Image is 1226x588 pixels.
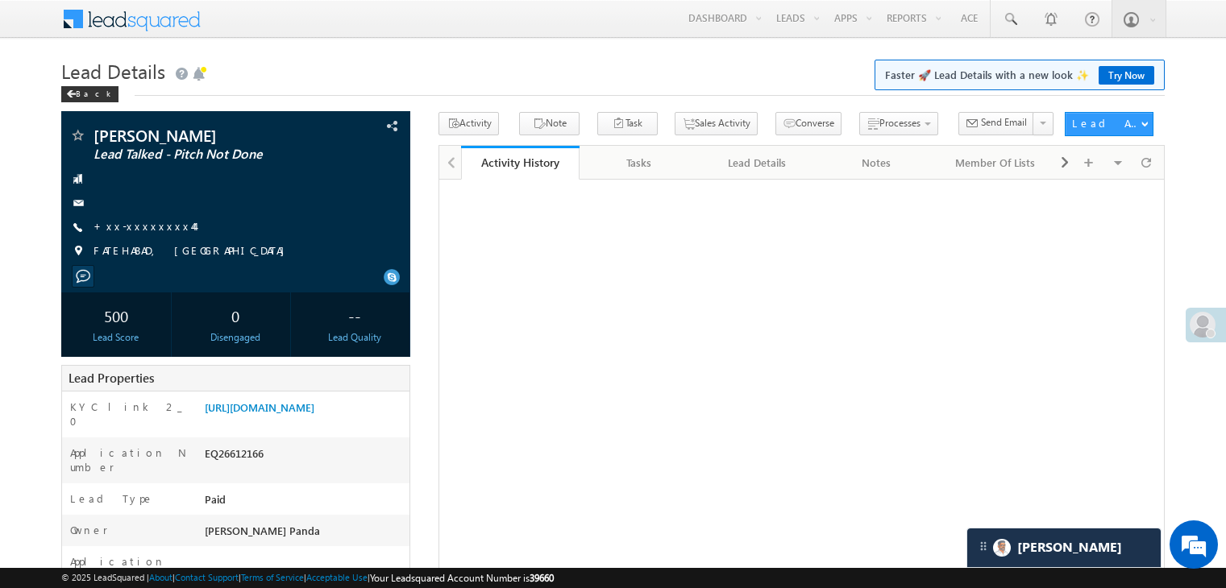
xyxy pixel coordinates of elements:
a: Notes [817,146,936,180]
button: Lead Actions [1065,112,1153,136]
div: EQ26612166 [201,445,409,468]
a: Terms of Service [241,572,304,582]
button: Task [597,112,658,135]
span: Lead Talked - Pitch Not Done [94,147,310,163]
label: Application Number [70,445,188,474]
span: Processes [879,117,921,129]
div: carter-dragCarter[PERSON_NAME] [966,528,1162,568]
a: [URL][DOMAIN_NAME] [205,400,314,414]
div: Lead Quality [304,330,405,345]
div: -- [304,300,405,330]
a: +xx-xxxxxxxx44 [94,219,194,233]
a: About [149,572,172,582]
button: Processes [859,112,938,135]
span: Lead Details [61,58,165,84]
div: Lead Details [712,153,803,172]
span: Carter [1017,540,1122,555]
div: Lead Actions [1072,116,1141,130]
span: Send Email [981,115,1027,130]
label: Application Status [70,554,188,583]
span: Your Leadsquared Account Number is [370,572,554,584]
a: Tasks [580,146,698,180]
button: Sales Activity [675,112,758,135]
div: Tasks [592,153,684,172]
div: Lead Score [65,330,167,345]
img: Carter [993,539,1011,557]
button: Send Email [958,112,1034,135]
label: Owner [70,523,108,537]
button: Note [519,112,580,135]
div: Disengaged [185,330,286,345]
span: Faster 🚀 Lead Details with a new look ✨ [885,67,1154,83]
a: Contact Support [175,572,239,582]
div: Notes [830,153,921,172]
span: [PERSON_NAME] [94,127,310,143]
a: Activity History [461,146,580,180]
a: Try Now [1099,66,1154,85]
div: Activity History [473,155,567,170]
button: Activity [438,112,499,135]
a: Member Of Lists [937,146,1055,180]
img: carter-drag [977,540,990,553]
div: Back [61,86,118,102]
span: 39660 [530,572,554,584]
span: Lead Properties [69,370,154,386]
label: Lead Type [70,491,154,506]
span: FATEHABAD, [GEOGRAPHIC_DATA] [94,243,293,259]
div: Member Of Lists [950,153,1041,172]
div: 500 [65,300,167,330]
a: Back [61,85,127,99]
span: © 2025 LeadSquared | | | | | [61,570,554,586]
label: KYC link 2_0 [70,400,188,429]
div: 0 [185,300,286,330]
a: Acceptable Use [306,572,368,582]
span: [PERSON_NAME] Panda [205,524,320,537]
div: Paid [201,491,409,514]
a: Lead Details [699,146,817,180]
button: Converse [775,112,842,135]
